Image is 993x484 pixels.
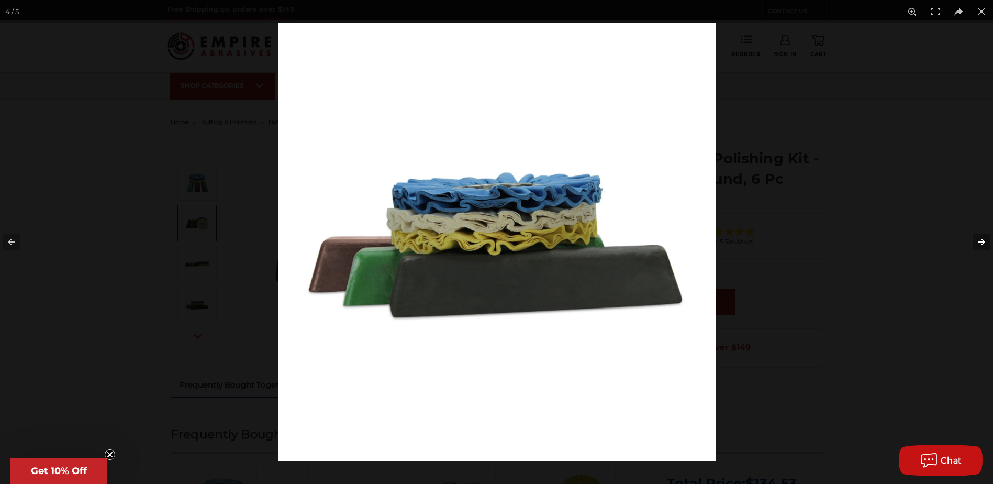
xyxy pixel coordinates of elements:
[10,458,107,484] div: Get 10% OffClose teaser
[31,465,87,477] span: Get 10% Off
[899,445,983,476] button: Chat
[956,216,993,268] button: Next (arrow right)
[105,449,115,460] button: Close teaser
[941,456,962,466] span: Chat
[278,23,716,461] img: Stainless_Steel_Buffing_and_Polishing_Kit_8_Inch__57726.1634319986.jpg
